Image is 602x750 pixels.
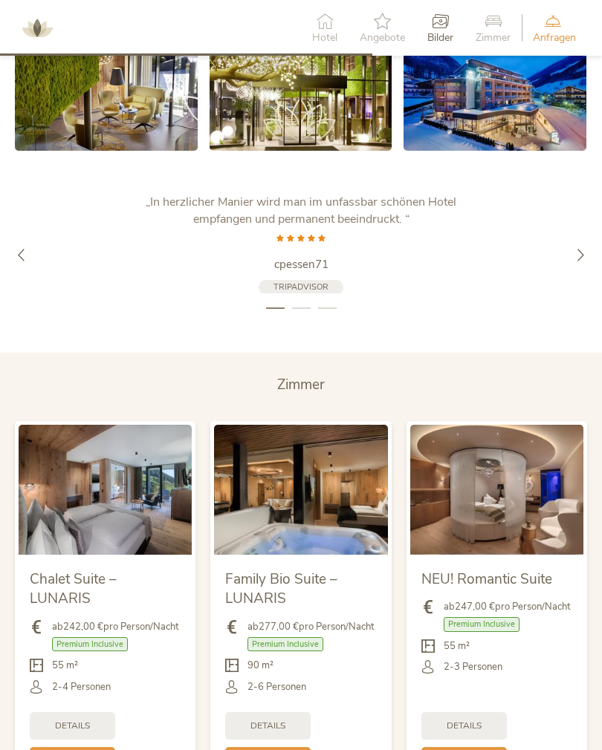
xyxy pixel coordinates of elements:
[444,639,470,653] span: 55 m²
[214,425,387,555] img: Family Bio Suite – LUNARIS
[444,600,570,613] span: ab pro Person/Nacht
[30,570,117,609] span: Chalet Suite – LUNARIS
[274,257,328,272] span: cpessen71
[247,659,274,672] span: 90 m²
[277,375,325,394] span: Zimmer
[52,680,111,694] span: 2-4 Personen
[115,257,487,273] a: cpessen71
[360,33,405,43] span: Angebote
[421,570,552,589] span: NEU! Romantic Suite
[247,620,374,633] span: ab pro Person/Nacht
[52,620,178,633] span: ab pro Person/Nacht
[247,680,306,694] span: 2-6 Personen
[259,620,299,633] b: 277,00 €
[15,6,59,50] img: AMONTI & LUNARIS Wellnessresort
[427,33,453,43] span: Bilder
[63,620,103,633] b: 242,00 €
[19,425,192,555] img: Chalet Suite – LUNARIS
[455,600,495,613] b: 247,00 €
[52,637,128,651] span: Premium Inclusive
[444,660,502,674] span: 2-3 Personen
[447,720,482,732] span: Details
[410,425,583,555] img: NEU! Romantic Suite
[15,22,59,33] a: AMONTI & LUNARIS Wellnessresort
[146,194,456,226] span: „In herzlicher Manier wird man im unfassbar schönen Hotel empfangen und permanent beeindruckt. “
[312,33,337,43] span: Hotel
[52,659,78,672] span: 55 m²
[476,33,511,43] span: Zimmer
[533,33,576,43] span: Anfragen
[225,570,337,609] span: Family Bio Suite – LUNARIS
[247,637,323,651] span: Premium Inclusive
[55,720,90,732] span: Details
[444,617,520,631] span: Premium Inclusive
[250,720,285,732] span: Details
[259,280,343,294] a: TripAdvisor
[274,281,328,293] span: TripAdvisor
